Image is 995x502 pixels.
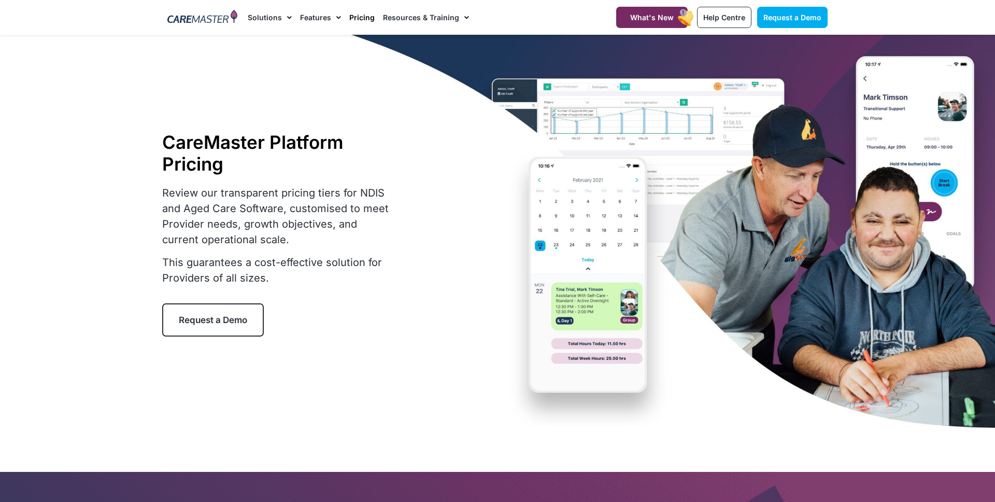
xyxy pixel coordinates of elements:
p: Review our transparent pricing tiers for NDIS and Aged Care Software, customised to meet Provider... [162,185,395,247]
span: Request a Demo [763,13,821,22]
p: This guarantees a cost-effective solution for Providers of all sizes. [162,255,395,286]
span: What's New [630,13,674,22]
a: Request a Demo [162,303,264,337]
span: Request a Demo [179,315,247,325]
h1: CareMaster Platform Pricing [162,131,395,175]
a: What's New [616,7,688,28]
span: Help Centre [703,13,745,22]
a: Request a Demo [757,7,828,28]
a: Help Centre [697,7,751,28]
img: CareMaster Logo [167,10,237,25]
